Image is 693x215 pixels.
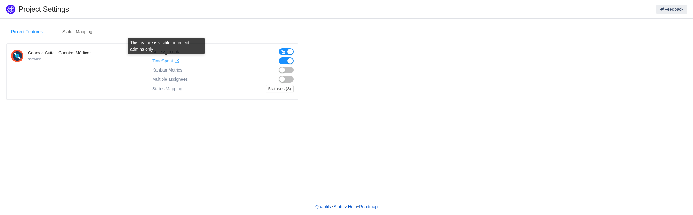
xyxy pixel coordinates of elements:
[28,57,41,61] small: software
[128,38,205,54] div: This feature is visible to project admins only
[315,202,332,211] a: Quantify
[346,204,348,209] span: •
[152,58,173,64] span: TimeSpent
[6,5,15,14] img: Quantify
[656,5,687,14] button: Feedback
[11,50,23,62] img: 13303
[6,25,48,39] div: Project Features
[332,204,333,209] span: •
[152,77,188,82] span: Multiple assignees
[266,85,294,92] button: Statuses (8)
[333,202,346,211] a: Status
[152,85,182,92] div: Status Mapping
[28,50,91,56] h4: Conexia Suite - Cuentas Médicas
[359,202,378,211] a: Roadmap
[357,204,359,209] span: •
[152,68,182,72] span: Kanban Metrics
[58,25,97,39] div: Status Mapping
[348,202,357,211] a: Help
[18,5,414,14] h1: Project Settings
[152,58,179,64] a: TimeSpent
